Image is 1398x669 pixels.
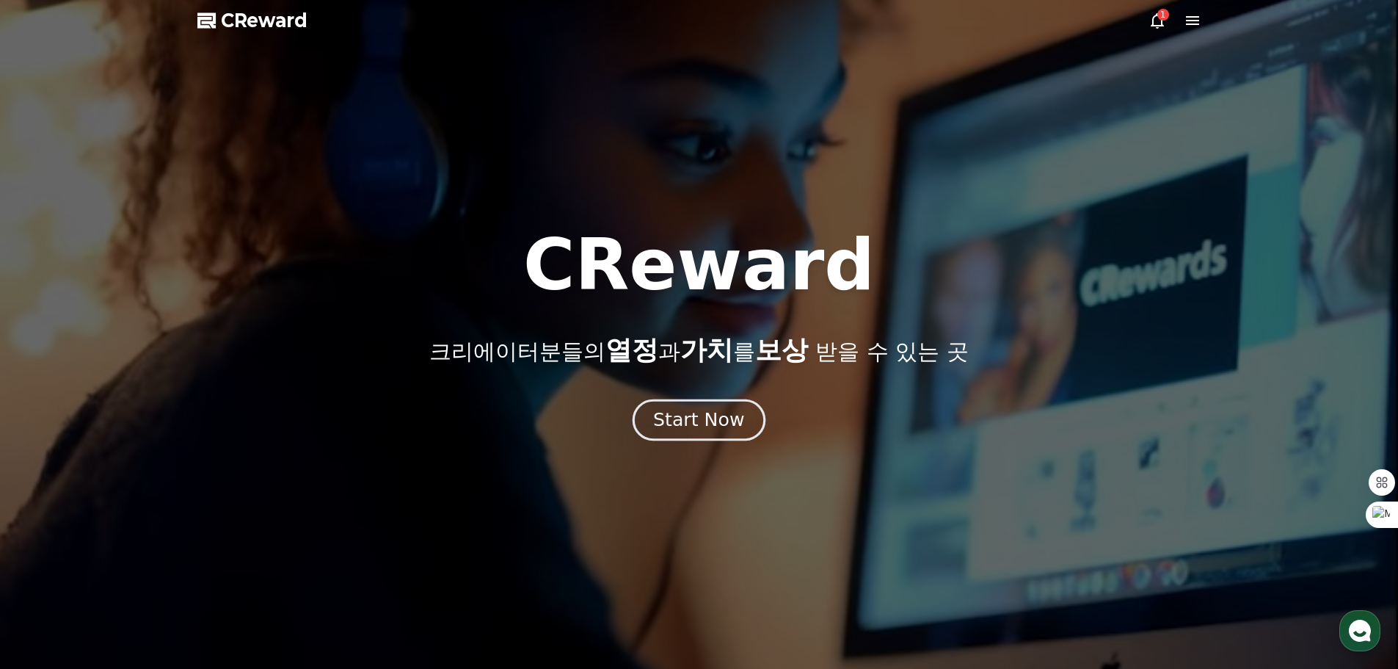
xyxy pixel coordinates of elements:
a: 설정 [189,466,282,502]
div: 1 [1157,9,1169,21]
span: 설정 [227,488,244,499]
a: Start Now [636,415,762,429]
span: 대화 [134,488,152,500]
p: 크리에이터분들의 과 를 받을 수 있는 곳 [429,336,968,365]
a: 1 [1148,12,1166,29]
span: 보상 [755,335,808,365]
h1: CReward [523,230,875,300]
a: CReward [197,9,307,32]
span: CReward [221,9,307,32]
a: 홈 [4,466,97,502]
div: Start Now [653,408,744,433]
span: 열정 [605,335,658,365]
span: 가치 [680,335,733,365]
button: Start Now [633,399,765,441]
span: 홈 [46,488,55,499]
a: 대화 [97,466,189,502]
